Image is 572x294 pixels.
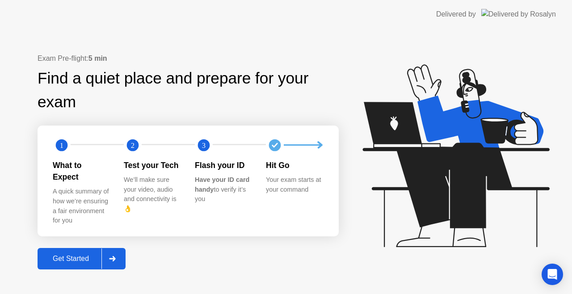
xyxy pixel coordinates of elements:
img: Delivered by Rosalyn [481,9,556,19]
text: 3 [202,141,206,149]
div: Open Intercom Messenger [542,264,563,285]
div: Your exam starts at your command [266,175,323,194]
text: 1 [60,141,63,149]
div: A quick summary of how we’re ensuring a fair environment for you [53,187,109,225]
text: 2 [131,141,135,149]
div: We’ll make sure your video, audio and connectivity is 👌 [124,175,181,214]
div: What to Expect [53,160,109,183]
div: Exam Pre-flight: [38,53,339,64]
div: Hit Go [266,160,323,171]
div: Get Started [40,255,101,263]
div: Find a quiet place and prepare for your exam [38,67,339,114]
div: to verify it’s you [195,175,252,204]
div: Flash your ID [195,160,252,171]
div: Test your Tech [124,160,181,171]
b: Have your ID card handy [195,176,249,193]
div: Delivered by [436,9,476,20]
button: Get Started [38,248,126,269]
b: 5 min [88,55,107,62]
